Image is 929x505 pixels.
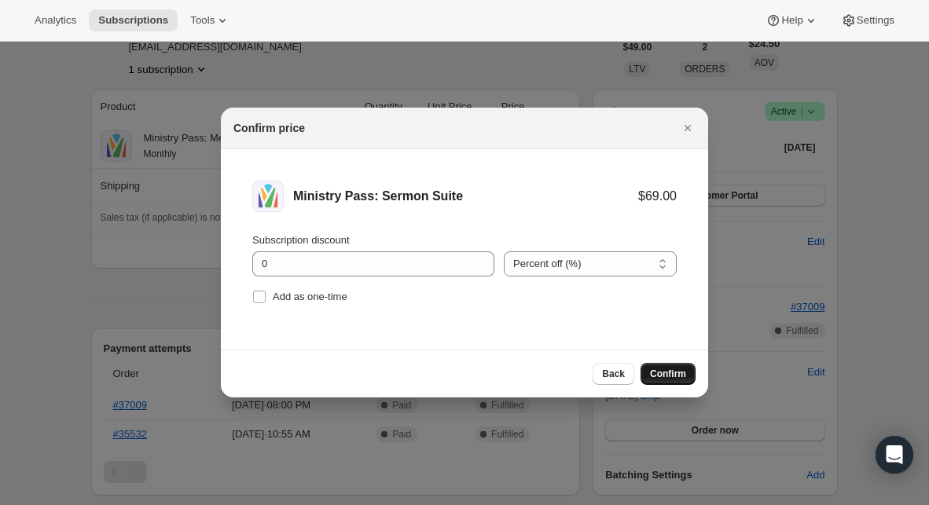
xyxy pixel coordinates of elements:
button: Subscriptions [89,9,178,31]
button: Confirm [641,363,696,385]
span: Subscription discount [252,234,350,246]
h2: Confirm price [233,120,305,136]
span: Confirm [650,368,686,380]
span: Help [781,14,802,27]
span: Settings [857,14,894,27]
button: Help [756,9,828,31]
button: Tools [181,9,240,31]
span: Back [602,368,625,380]
span: Add as one-time [273,291,347,302]
button: Close [677,117,699,139]
div: $69.00 [638,188,677,204]
span: Subscriptions [98,14,168,27]
button: Analytics [25,9,86,31]
div: Open Intercom Messenger [876,436,913,474]
span: Tools [190,14,215,27]
img: Ministry Pass: Sermon Suite [252,181,284,212]
button: Settings [832,9,904,31]
span: Analytics [35,14,76,27]
div: Ministry Pass: Sermon Suite [293,188,638,204]
button: Back [593,363,634,385]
